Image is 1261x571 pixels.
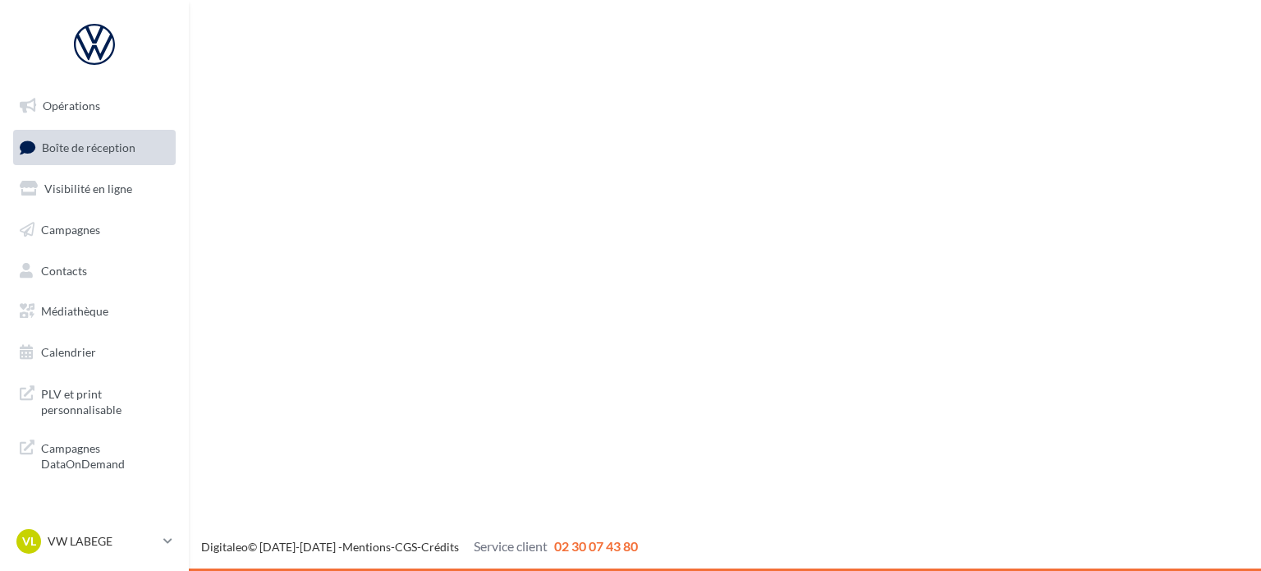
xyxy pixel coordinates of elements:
span: VL [22,533,36,550]
a: VL VW LABEGE [13,526,176,557]
a: Visibilité en ligne [10,172,179,206]
a: Mentions [342,540,391,554]
a: Digitaleo [201,540,248,554]
a: PLV et print personnalisable [10,376,179,425]
span: 02 30 07 43 80 [554,538,638,554]
span: Contacts [41,263,87,277]
a: Boîte de réception [10,130,179,165]
span: Visibilité en ligne [44,182,132,196]
a: Contacts [10,254,179,288]
span: Boîte de réception [42,140,135,154]
a: Opérations [10,89,179,123]
span: Campagnes DataOnDemand [41,437,169,472]
a: Médiathèque [10,294,179,329]
span: Campagnes [41,223,100,237]
a: Calendrier [10,335,179,370]
span: PLV et print personnalisable [41,383,169,418]
a: Campagnes [10,213,179,247]
p: VW LABEGE [48,533,157,550]
a: CGS [395,540,417,554]
span: © [DATE]-[DATE] - - - [201,540,638,554]
a: Crédits [421,540,459,554]
span: Opérations [43,99,100,113]
a: Campagnes DataOnDemand [10,431,179,479]
span: Service client [474,538,548,554]
span: Médiathèque [41,304,108,318]
span: Calendrier [41,345,96,359]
